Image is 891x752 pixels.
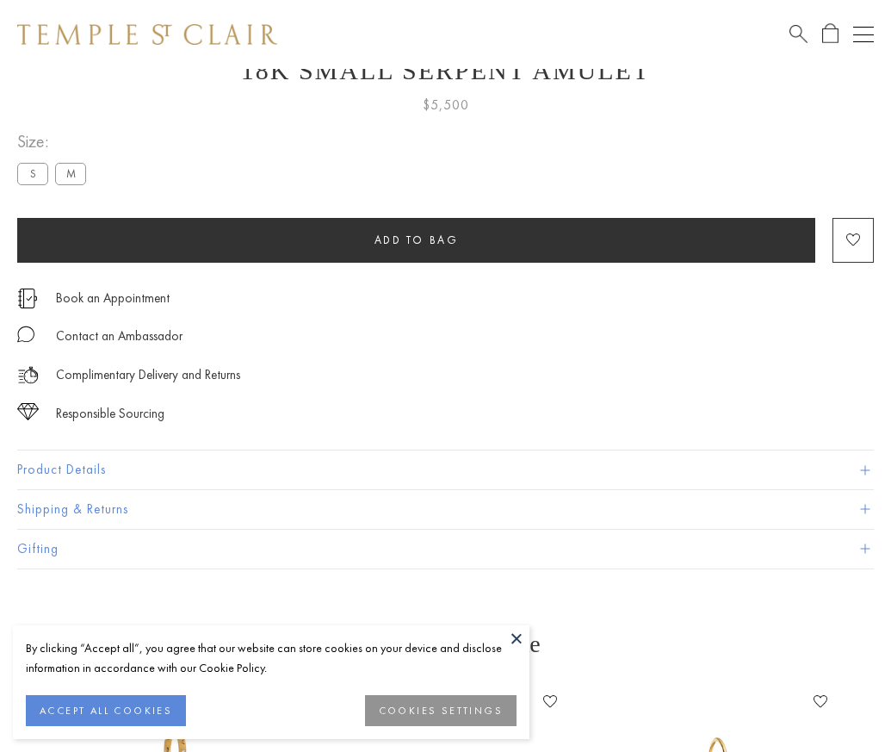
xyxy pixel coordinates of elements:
[17,530,874,569] button: Gifting
[17,218,815,263] button: Add to bag
[17,127,93,156] span: Size:
[789,23,807,45] a: Search
[56,403,164,425] div: Responsible Sourcing
[56,326,183,347] div: Contact an Ambassador
[26,695,186,726] button: ACCEPT ALL COOKIES
[17,364,39,386] img: icon_delivery.svg
[423,94,469,116] span: $5,500
[56,289,170,308] a: Book an Appointment
[17,56,874,85] h1: 18K Small Serpent Amulet
[853,24,874,45] button: Open navigation
[17,24,277,45] img: Temple St. Clair
[365,695,517,726] button: COOKIES SETTINGS
[17,451,874,489] button: Product Details
[17,326,34,343] img: MessageIcon-01_2.svg
[17,289,38,308] img: icon_appointment.svg
[55,163,86,184] label: M
[822,23,838,45] a: Open Shopping Bag
[17,163,48,184] label: S
[56,364,240,386] p: Complimentary Delivery and Returns
[17,490,874,529] button: Shipping & Returns
[26,638,517,678] div: By clicking “Accept all”, you agree that our website can store cookies on your device and disclos...
[17,403,39,420] img: icon_sourcing.svg
[374,233,459,247] span: Add to bag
